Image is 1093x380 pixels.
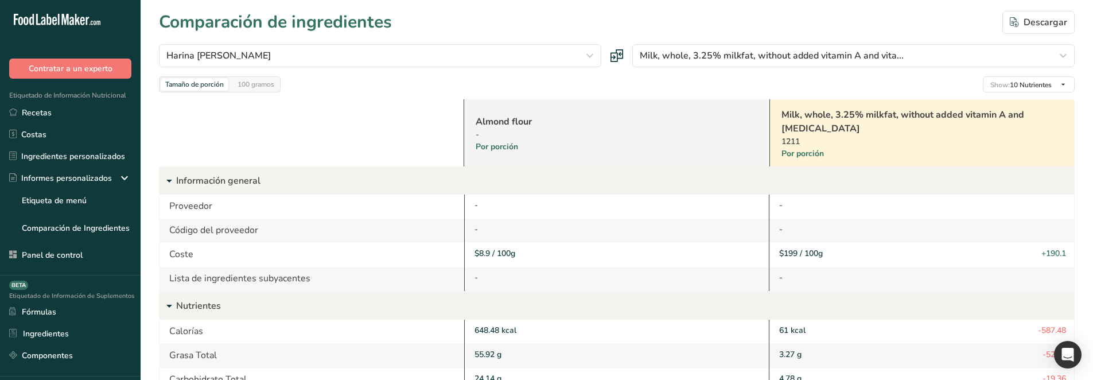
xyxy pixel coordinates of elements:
div: - [779,223,1066,235]
button: Descargar [1002,11,1075,34]
div: $199 / 100g [779,247,1066,259]
div: Coste [160,243,464,267]
div: 648.48 kcal [464,320,769,344]
div: - [474,223,761,235]
span: Harina [PERSON_NAME] [166,49,271,63]
div: - [779,199,1066,211]
button: Milk, whole, 3.25% milkfat, without added vitamin A and vita... [632,44,1075,67]
span: 10 Nutrientes [990,80,1052,90]
p: Nutrientes [176,292,1074,320]
span: Show: [990,80,1010,90]
div: Open Intercom Messenger [1054,341,1082,369]
div: Por porción [476,141,728,153]
div: Código del proveedor [160,219,464,243]
span: - [779,272,783,283]
div: Por porción [781,148,1033,160]
h1: Comparación de ingredientes [159,9,392,35]
div: $8.9 / 100g [474,247,761,259]
div: 1211 [781,135,1033,148]
div: Tamaño de porción [161,78,228,91]
div: Proveedor [160,195,464,219]
div: Descargar [1010,15,1067,29]
span: - [474,272,478,283]
div: Almond flour [476,115,728,129]
span: +190.1 [1041,247,1066,259]
div: 61 kcal [769,320,1074,344]
div: 55.92 g [464,344,769,368]
button: Show:10 Nutrientes [983,76,1075,92]
div: Información general [160,167,1074,195]
div: 3.27 g [769,344,1074,368]
div: Grasa Total [160,344,464,368]
span: -587.48 [1038,324,1066,338]
div: - [474,199,761,211]
span: Milk, whole, 3.25% milkfat, without added vitamin A and vita... [640,49,904,63]
p: Información general [176,167,1074,195]
div: Lista de ingredientes subyacentes [160,267,464,291]
div: Milk, whole, 3.25% milkfat, without added vitamin A and [MEDICAL_DATA] [781,108,1033,135]
div: - [476,129,728,141]
div: Calorías [160,320,464,344]
div: BETA [9,281,28,290]
div: Nutrientes [160,292,1074,320]
span: -52.65 [1043,348,1066,362]
button: Contratar a un experto [9,59,131,79]
div: 100 gramos [233,78,279,91]
div: Informes personalizados [9,172,112,184]
button: Harina [PERSON_NAME] [159,44,601,67]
